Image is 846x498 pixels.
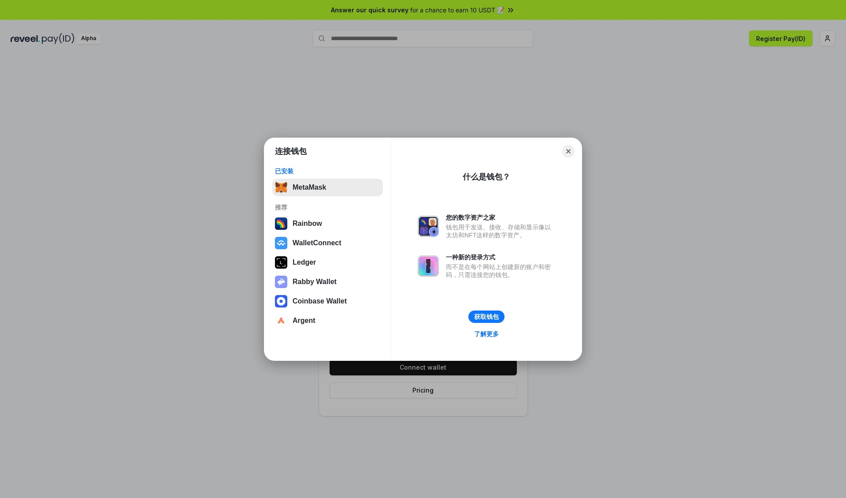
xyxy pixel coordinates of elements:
[293,183,326,191] div: MetaMask
[272,273,383,291] button: Rabby Wallet
[446,223,555,239] div: 钱包用于发送、接收、存储和显示像以太坊和NFT这样的数字资产。
[293,220,322,228] div: Rainbow
[418,216,439,237] img: svg+xml,%3Csvg%20xmlns%3D%22http%3A%2F%2Fwww.w3.org%2F2000%2Fsvg%22%20fill%3D%22none%22%20viewBox...
[293,258,316,266] div: Ledger
[272,179,383,196] button: MetaMask
[293,239,341,247] div: WalletConnect
[275,181,287,194] img: svg+xml,%3Csvg%20fill%3D%22none%22%20height%3D%2233%22%20viewBox%3D%220%200%2035%2033%22%20width%...
[275,217,287,230] img: svg+xml,%3Csvg%20width%3D%22120%22%20height%3D%22120%22%20viewBox%3D%220%200%20120%20120%22%20fil...
[275,167,380,175] div: 已安装
[468,311,505,323] button: 获取钱包
[275,146,307,157] h1: 连接钱包
[275,203,380,211] div: 推荐
[272,254,383,271] button: Ledger
[272,312,383,330] button: Argent
[275,237,287,249] img: svg+xml,%3Csvg%20width%3D%2228%22%20height%3D%2228%22%20viewBox%3D%220%200%2028%2028%22%20fill%3D...
[446,253,555,261] div: 一种新的登录方式
[446,263,555,279] div: 而不是在每个网站上创建新的账户和密码，只需连接您的钱包。
[469,328,504,340] a: 了解更多
[474,313,499,321] div: 获取钱包
[275,256,287,269] img: svg+xml,%3Csvg%20xmlns%3D%22http%3A%2F%2Fwww.w3.org%2F2000%2Fsvg%22%20width%3D%2228%22%20height%3...
[275,315,287,327] img: svg+xml,%3Csvg%20width%3D%2228%22%20height%3D%2228%22%20viewBox%3D%220%200%2028%2028%22%20fill%3D...
[293,297,347,305] div: Coinbase Wallet
[293,278,337,286] div: Rabby Wallet
[418,255,439,277] img: svg+xml,%3Csvg%20xmlns%3D%22http%3A%2F%2Fwww.w3.org%2F2000%2Fsvg%22%20fill%3D%22none%22%20viewBox...
[272,292,383,310] button: Coinbase Wallet
[446,213,555,221] div: 您的数字资产之家
[272,234,383,252] button: WalletConnect
[275,295,287,307] img: svg+xml,%3Csvg%20width%3D%2228%22%20height%3D%2228%22%20viewBox%3D%220%200%2028%2028%22%20fill%3D...
[293,317,315,325] div: Argent
[562,145,575,157] button: Close
[275,276,287,288] img: svg+xml,%3Csvg%20xmlns%3D%22http%3A%2F%2Fwww.w3.org%2F2000%2Fsvg%22%20fill%3D%22none%22%20viewBox...
[463,172,510,182] div: 什么是钱包？
[474,330,499,338] div: 了解更多
[272,215,383,232] button: Rainbow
